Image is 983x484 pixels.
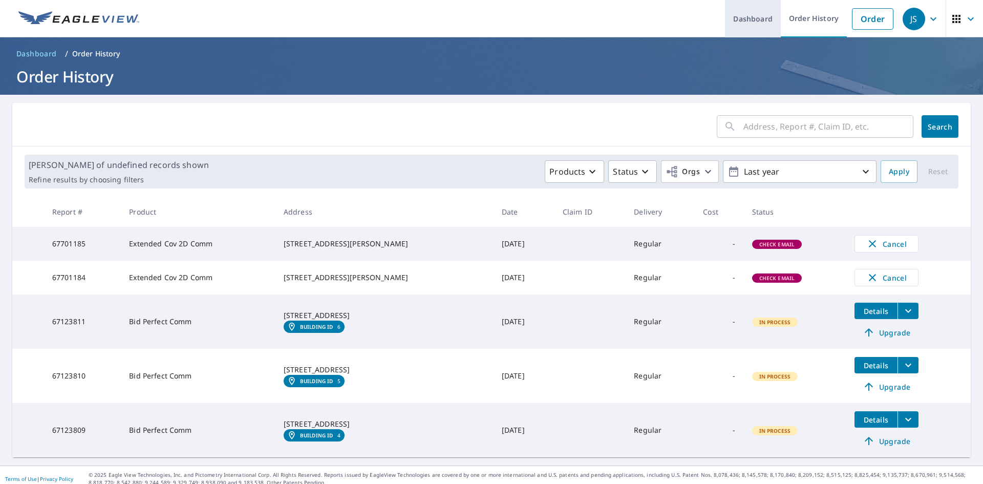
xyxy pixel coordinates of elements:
td: - [695,403,743,457]
span: Upgrade [861,381,912,393]
td: 67123811 [44,294,121,349]
button: filesDropdownBtn-67123809 [897,411,918,428]
span: Search [930,122,950,132]
td: [DATE] [494,261,554,294]
a: Order [852,8,893,30]
th: Date [494,197,554,227]
td: [DATE] [494,227,554,261]
span: Upgrade [861,326,912,339]
td: - [695,227,743,261]
p: [PERSON_NAME] of undefined records shown [29,159,209,171]
img: EV Logo [18,11,139,27]
td: 67701185 [44,227,121,261]
td: [DATE] [494,349,554,403]
span: Apply [889,165,909,178]
button: Search [922,115,958,138]
span: Check Email [753,275,801,282]
span: Details [861,306,891,316]
td: Bid Perfect Comm [121,403,275,457]
a: Terms of Use [5,475,37,482]
span: In Process [753,373,797,380]
a: Dashboard [12,46,61,62]
div: [STREET_ADDRESS][PERSON_NAME] [284,239,485,249]
span: Dashboard [16,49,57,59]
div: [STREET_ADDRESS] [284,310,485,321]
input: Address, Report #, Claim ID, etc. [743,112,913,141]
td: Extended Cov 2D Comm [121,227,275,261]
p: Products [549,165,585,178]
td: - [695,294,743,349]
button: detailsBtn-67123809 [854,411,897,428]
th: Cost [695,197,743,227]
button: Products [545,160,604,183]
p: | [5,476,73,482]
span: Cancel [865,271,908,284]
th: Claim ID [554,197,626,227]
a: Privacy Policy [40,475,73,482]
button: Apply [881,160,917,183]
button: filesDropdownBtn-67123811 [897,303,918,319]
div: [STREET_ADDRESS] [284,419,485,429]
span: Check Email [753,241,801,248]
td: 67123809 [44,403,121,457]
a: Building ID5 [284,375,345,387]
em: Building ID [300,378,333,384]
td: Regular [626,294,695,349]
span: Orgs [666,165,700,178]
td: [DATE] [494,294,554,349]
em: Building ID [300,432,333,438]
h1: Order History [12,66,971,87]
div: [STREET_ADDRESS] [284,365,485,375]
span: In Process [753,319,797,326]
td: Regular [626,403,695,457]
td: - [695,261,743,294]
td: 67701184 [44,261,121,294]
em: Building ID [300,324,333,330]
button: Cancel [854,235,918,252]
td: Regular [626,349,695,403]
button: Orgs [661,160,719,183]
th: Status [744,197,847,227]
a: Upgrade [854,433,918,449]
p: Status [613,165,638,178]
td: Regular [626,227,695,261]
td: - [695,349,743,403]
th: Product [121,197,275,227]
a: Building ID4 [284,429,345,441]
span: Upgrade [861,435,912,447]
button: detailsBtn-67123811 [854,303,897,319]
div: [STREET_ADDRESS][PERSON_NAME] [284,272,485,283]
span: Details [861,415,891,425]
span: Details [861,361,891,370]
p: Order History [72,49,120,59]
div: JS [903,8,925,30]
span: Cancel [865,238,908,250]
th: Address [275,197,494,227]
td: 67123810 [44,349,121,403]
li: / [65,48,68,60]
td: Bid Perfect Comm [121,294,275,349]
th: Report # [44,197,121,227]
button: Status [608,160,657,183]
button: Last year [723,160,877,183]
nav: breadcrumb [12,46,971,62]
p: Refine results by choosing filters [29,175,209,184]
a: Upgrade [854,378,918,395]
td: Bid Perfect Comm [121,349,275,403]
span: In Process [753,427,797,434]
button: detailsBtn-67123810 [854,357,897,373]
button: Cancel [854,269,918,286]
a: Upgrade [854,324,918,341]
p: Last year [740,163,860,181]
td: Extended Cov 2D Comm [121,261,275,294]
a: Building ID6 [284,321,345,333]
td: [DATE] [494,403,554,457]
td: Regular [626,261,695,294]
th: Delivery [626,197,695,227]
button: filesDropdownBtn-67123810 [897,357,918,373]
